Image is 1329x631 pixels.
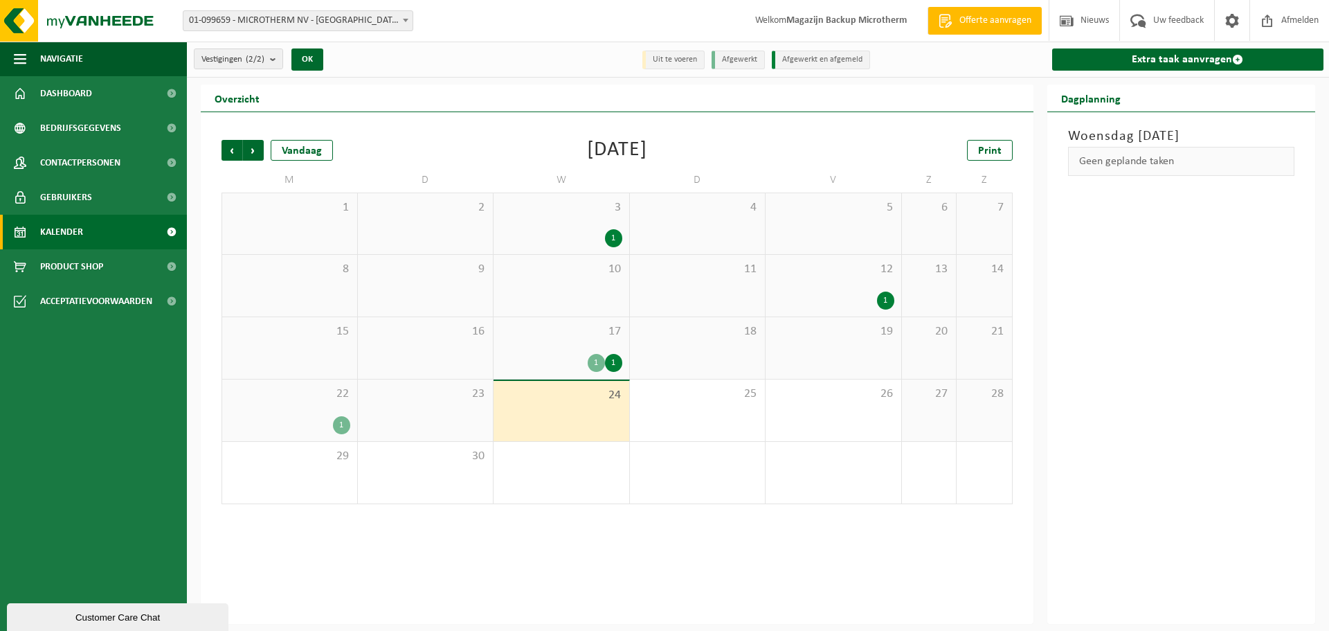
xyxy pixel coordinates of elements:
span: Acceptatievoorwaarden [40,284,152,319]
span: 13 [909,262,950,277]
span: 1 [229,200,350,215]
td: Z [902,168,957,193]
span: 14 [964,262,1004,277]
td: M [221,168,358,193]
span: 19 [772,324,894,339]
a: Extra taak aanvragen [1052,48,1324,71]
span: 01-099659 - MICROTHERM NV - SINT-NIKLAAS [183,11,413,30]
span: Vorige [221,140,242,161]
span: 17 [500,324,622,339]
td: V [766,168,902,193]
span: 18 [637,324,759,339]
a: Print [967,140,1013,161]
td: W [494,168,630,193]
span: 2 [365,200,487,215]
span: 20 [909,324,950,339]
span: 6 [909,200,950,215]
button: OK [291,48,323,71]
span: 27 [909,386,950,402]
button: Vestigingen(2/2) [194,48,283,69]
li: Uit te voeren [642,51,705,69]
span: 3 [500,200,622,215]
span: Print [978,145,1002,157]
td: D [630,168,766,193]
span: 10 [500,262,622,277]
span: Contactpersonen [40,145,120,180]
td: D [358,168,494,193]
span: Product Shop [40,249,103,284]
span: 16 [365,324,487,339]
div: [DATE] [587,140,647,161]
h3: Woensdag [DATE] [1068,126,1295,147]
div: 1 [588,354,605,372]
span: 30 [365,449,487,464]
h2: Overzicht [201,85,273,112]
span: 26 [772,386,894,402]
span: Kalender [40,215,83,249]
div: Vandaag [271,140,333,161]
div: Geen geplande taken [1068,147,1295,176]
count: (2/2) [246,55,264,64]
span: 01-099659 - MICROTHERM NV - SINT-NIKLAAS [183,10,413,31]
span: 4 [637,200,759,215]
span: Vestigingen [201,49,264,70]
span: 21 [964,324,1004,339]
span: 5 [772,200,894,215]
li: Afgewerkt [712,51,765,69]
iframe: chat widget [7,601,231,631]
div: 1 [877,292,894,310]
span: Navigatie [40,42,83,76]
a: Offerte aanvragen [928,7,1042,35]
span: 28 [964,386,1004,402]
span: Dashboard [40,76,92,111]
span: 29 [229,449,350,464]
span: 8 [229,262,350,277]
td: Z [957,168,1012,193]
span: Gebruikers [40,180,92,215]
div: 1 [605,229,622,247]
span: 25 [637,386,759,402]
span: 9 [365,262,487,277]
strong: Magazijn Backup Microtherm [786,15,907,26]
span: 15 [229,324,350,339]
span: Volgende [243,140,264,161]
span: 22 [229,386,350,402]
li: Afgewerkt en afgemeld [772,51,870,69]
span: Offerte aanvragen [956,14,1035,28]
div: 1 [333,416,350,434]
span: 23 [365,386,487,402]
div: 1 [605,354,622,372]
span: 11 [637,262,759,277]
span: 24 [500,388,622,403]
h2: Dagplanning [1047,85,1134,112]
span: 7 [964,200,1004,215]
span: Bedrijfsgegevens [40,111,121,145]
span: 12 [772,262,894,277]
